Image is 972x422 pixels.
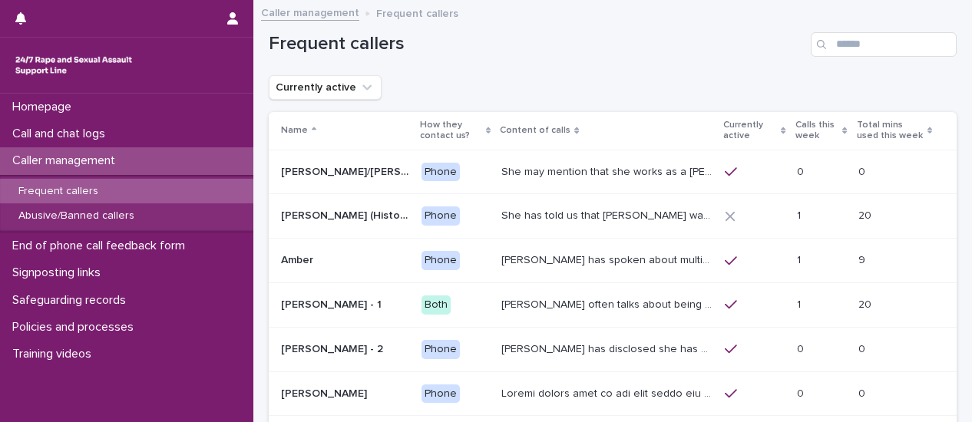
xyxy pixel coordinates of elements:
[269,327,957,371] tr: [PERSON_NAME] - 2[PERSON_NAME] - 2 Phone[PERSON_NAME] has disclosed she has survived two rapes, o...
[420,117,483,145] p: How they contact us?
[269,282,957,327] tr: [PERSON_NAME] - 1[PERSON_NAME] - 1 Both[PERSON_NAME] often talks about being raped a night before...
[281,384,370,401] p: [PERSON_NAME]
[858,340,868,356] p: 0
[500,122,570,139] p: Content of calls
[858,384,868,401] p: 0
[269,371,957,416] tr: [PERSON_NAME][PERSON_NAME] PhoneLoremi dolors amet co adi elit seddo eiu tempor in u labor et dol...
[857,117,924,145] p: Total mins used this week
[269,75,382,100] button: Currently active
[422,251,460,270] div: Phone
[6,185,111,198] p: Frequent callers
[811,32,957,57] input: Search
[281,206,412,223] p: [PERSON_NAME] (Historic Plan)
[797,251,804,267] p: 1
[261,3,359,21] a: Caller management
[501,251,716,267] p: Amber has spoken about multiple experiences of sexual abuse. Amber told us she is now 18 (as of 0...
[6,265,113,280] p: Signposting links
[269,150,957,194] tr: [PERSON_NAME]/[PERSON_NAME] (Anon/'I don't know'/'I can't remember')[PERSON_NAME]/[PERSON_NAME] (...
[281,340,386,356] p: [PERSON_NAME] - 2
[6,347,104,361] p: Training videos
[501,384,716,401] p: Andrew shared that he has been raped and beaten by a group of men in or near his home twice withi...
[422,206,460,226] div: Phone
[723,117,777,145] p: Currently active
[376,4,458,21] p: Frequent callers
[422,295,451,315] div: Both
[6,153,127,168] p: Caller management
[281,122,308,139] p: Name
[281,295,385,312] p: [PERSON_NAME] - 1
[281,251,316,267] p: Amber
[797,206,804,223] p: 1
[269,194,957,239] tr: [PERSON_NAME] (Historic Plan)[PERSON_NAME] (Historic Plan) PhoneShe has told us that [PERSON_NAME...
[797,384,807,401] p: 0
[501,295,716,312] p: Amy often talks about being raped a night before or 2 weeks ago or a month ago. She also makes re...
[269,33,805,55] h1: Frequent callers
[858,295,874,312] p: 20
[422,163,460,182] div: Phone
[6,127,117,141] p: Call and chat logs
[795,117,839,145] p: Calls this week
[269,239,957,283] tr: AmberAmber Phone[PERSON_NAME] has spoken about multiple experiences of [MEDICAL_DATA]. [PERSON_NA...
[858,251,868,267] p: 9
[797,295,804,312] p: 1
[422,340,460,359] div: Phone
[501,340,716,356] p: Amy has disclosed she has survived two rapes, one in the UK and the other in Australia in 2013. S...
[501,206,716,223] p: She has told us that Prince Andrew was involved with her abuse. Men from Hollywood (or 'Hollywood...
[12,50,135,81] img: rhQMoQhaT3yELyF149Cw
[6,293,138,308] p: Safeguarding records
[858,206,874,223] p: 20
[281,163,412,179] p: Abbie/Emily (Anon/'I don't know'/'I can't remember')
[6,209,147,223] p: Abusive/Banned callers
[858,163,868,179] p: 0
[6,100,84,114] p: Homepage
[501,163,716,179] p: She may mention that she works as a Nanny, looking after two children. Abbie / Emily has let us k...
[422,384,460,404] div: Phone
[797,163,807,179] p: 0
[6,320,146,335] p: Policies and processes
[797,340,807,356] p: 0
[6,239,197,253] p: End of phone call feedback form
